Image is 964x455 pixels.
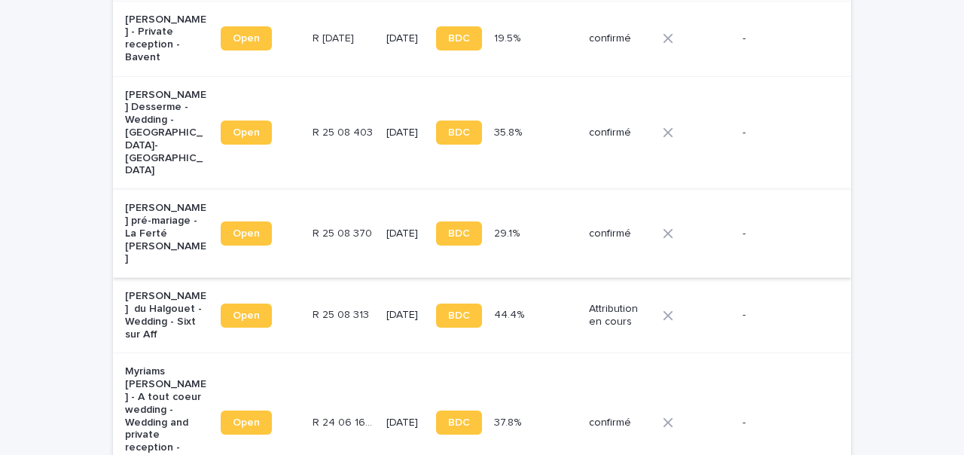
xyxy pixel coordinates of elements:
p: R 24 06 1614 [313,414,377,429]
p: [PERSON_NAME] du Halgouet - Wedding - Sixt sur Aff [125,290,209,340]
p: Attribution en cours [589,303,651,328]
span: Open [233,33,260,44]
span: BDC [448,228,470,239]
tr: [PERSON_NAME] pré-mariage - La Ferté [PERSON_NAME]OpenR 25 08 370R 25 08 370 [DATE]BDC29.1%29.1% ... [113,190,851,278]
p: R 25 08 403 [313,124,376,139]
a: BDC [436,411,482,435]
span: Open [233,310,260,321]
p: 35.8% [494,124,525,139]
span: BDC [448,127,470,138]
a: BDC [436,304,482,328]
a: Open [221,121,272,145]
p: - [743,227,826,240]
p: [PERSON_NAME] - Private reception - Bavent [125,14,209,64]
tr: [PERSON_NAME] - Private reception - BaventOpenR [DATE]R [DATE] [DATE]BDC19.5%19.5% confirmé- [113,1,851,76]
tr: [PERSON_NAME] Desserme - Wedding - [GEOGRAPHIC_DATA]-[GEOGRAPHIC_DATA]OpenR 25 08 403R 25 08 403 ... [113,76,851,190]
p: - [743,127,826,139]
tr: [PERSON_NAME] du Halgouet - Wedding - Sixt sur AffOpenR 25 08 313R 25 08 313 [DATE]BDC44.4%44.4% ... [113,278,851,353]
p: 44.4% [494,306,527,322]
a: Open [221,221,272,246]
p: [PERSON_NAME] pré-mariage - La Ferté [PERSON_NAME] [125,202,209,265]
p: R 25 07 2050 [313,29,357,45]
p: [DATE] [386,227,424,240]
p: confirmé [589,32,651,45]
p: confirmé [589,127,651,139]
p: R 25 08 313 [313,306,372,322]
span: Open [233,228,260,239]
p: confirmé [589,227,651,240]
p: 29.1% [494,224,523,240]
a: Open [221,26,272,50]
a: BDC [436,121,482,145]
span: BDC [448,33,470,44]
p: - [743,309,826,322]
p: - [743,32,826,45]
p: 37.8% [494,414,524,429]
span: Open [233,417,260,428]
p: [DATE] [386,309,424,322]
p: [DATE] [386,417,424,429]
span: Open [233,127,260,138]
p: - [743,417,826,429]
a: BDC [436,221,482,246]
span: BDC [448,417,470,428]
span: BDC [448,310,470,321]
p: [DATE] [386,127,424,139]
p: 19.5% [494,29,523,45]
p: confirmé [589,417,651,429]
p: [PERSON_NAME] Desserme - Wedding - [GEOGRAPHIC_DATA]-[GEOGRAPHIC_DATA] [125,89,209,178]
a: BDC [436,26,482,50]
a: Open [221,411,272,435]
p: R 25 08 370 [313,224,375,240]
a: Open [221,304,272,328]
p: [DATE] [386,32,424,45]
